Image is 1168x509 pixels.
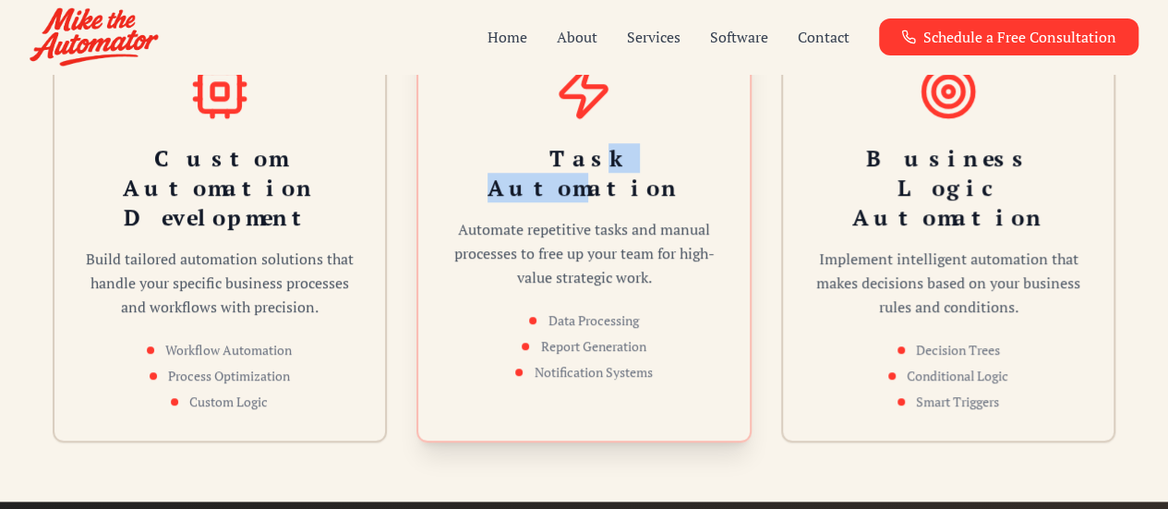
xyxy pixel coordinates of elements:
[448,311,720,330] li: Data Processing
[448,363,720,382] li: Notification Systems
[813,393,1085,411] li: Smart Triggers
[813,247,1085,319] p: Implement intelligent automation that makes decisions based on your business rules and conditions.
[557,26,597,48] a: About
[813,143,1085,232] h3: Business Logic Automation
[627,26,680,48] button: Services
[84,247,356,319] p: Build tailored automation solutions that handle your specific business processes and workflows wi...
[813,367,1085,385] li: Conditional Logic
[448,143,720,202] h3: Task Automation
[710,26,768,48] button: Software
[84,393,356,411] li: Custom Logic
[798,26,849,48] a: Contact
[448,337,720,356] li: Report Generation
[84,341,356,359] li: Workflow Automation
[488,26,527,48] a: Home
[813,341,1085,359] li: Decision Trees
[448,217,720,289] p: Automate repetitive tasks and manual processes to free up your team for high-value strategic work.
[30,7,159,67] img: Mike the Automator
[84,367,356,385] li: Process Optimization
[879,18,1138,55] a: Schedule a Free Consultation
[84,143,356,232] h3: Custom Automation Development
